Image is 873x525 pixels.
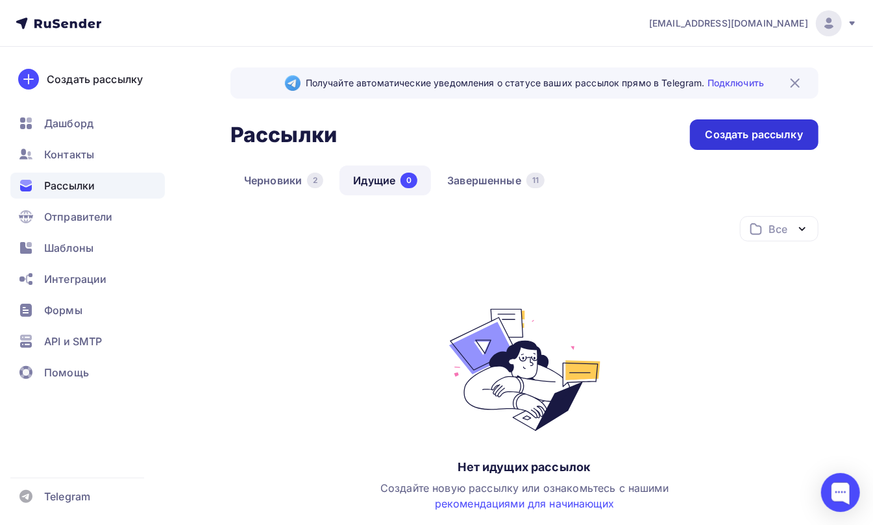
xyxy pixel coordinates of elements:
[339,165,431,195] a: Идущие0
[10,235,165,261] a: Шаблоны
[230,122,337,148] h2: Рассылки
[306,77,764,90] span: Получайте автоматические уведомления о статусе ваших рассылок прямо в Telegram.
[44,147,94,162] span: Контакты
[44,302,82,318] span: Формы
[10,141,165,167] a: Контакты
[10,110,165,136] a: Дашборд
[707,77,764,88] a: Подключить
[769,221,787,237] div: Все
[649,17,808,30] span: [EMAIL_ADDRESS][DOMAIN_NAME]
[10,297,165,323] a: Формы
[380,482,669,510] span: Создайте новую рассылку или ознакомьтесь с нашими
[44,271,106,287] span: Интеграции
[47,71,143,87] div: Создать рассылку
[10,204,165,230] a: Отправители
[740,216,818,241] button: Все
[44,489,90,504] span: Telegram
[44,334,102,349] span: API и SMTP
[44,178,95,193] span: Рассылки
[706,127,803,142] div: Создать рассылку
[458,459,591,475] div: Нет идущих рассылок
[434,165,558,195] a: Завершенные11
[44,365,89,380] span: Помощь
[10,173,165,199] a: Рассылки
[435,497,614,510] a: рекомендациями для начинающих
[307,173,323,188] div: 2
[285,75,301,91] img: Telegram
[44,209,113,225] span: Отправители
[526,173,545,188] div: 11
[230,165,337,195] a: Черновики2
[44,116,93,131] span: Дашборд
[400,173,417,188] div: 0
[44,240,93,256] span: Шаблоны
[649,10,857,36] a: [EMAIL_ADDRESS][DOMAIN_NAME]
